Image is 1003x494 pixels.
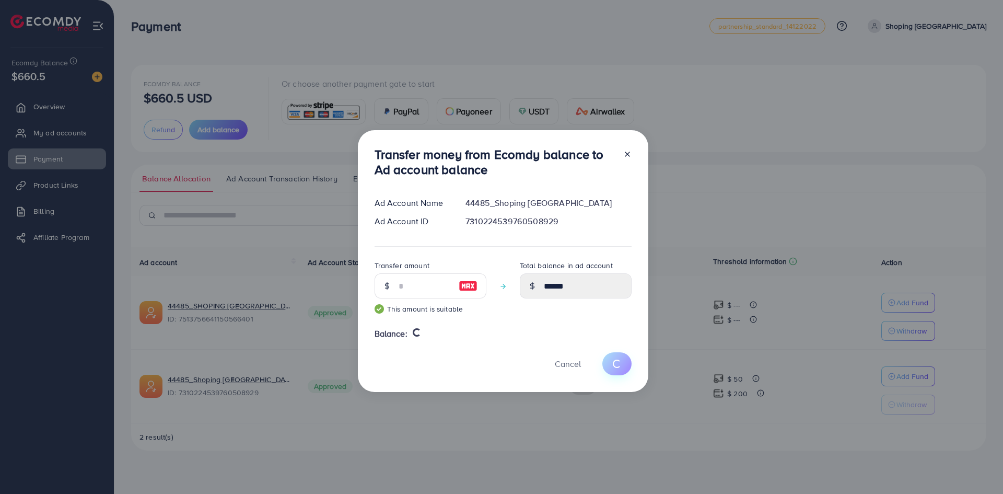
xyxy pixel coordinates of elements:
[459,280,477,292] img: image
[520,260,613,271] label: Total balance in ad account
[457,197,639,209] div: 44485_Shoping [GEOGRAPHIC_DATA]
[555,358,581,370] span: Cancel
[375,260,429,271] label: Transfer amount
[375,304,486,314] small: This amount is suitable
[959,447,995,486] iframe: Chat
[366,215,458,227] div: Ad Account ID
[457,215,639,227] div: 7310224539760508929
[542,352,594,375] button: Cancel
[375,147,615,177] h3: Transfer money from Ecomdy balance to Ad account balance
[366,197,458,209] div: Ad Account Name
[375,328,407,340] span: Balance:
[375,304,384,314] img: guide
